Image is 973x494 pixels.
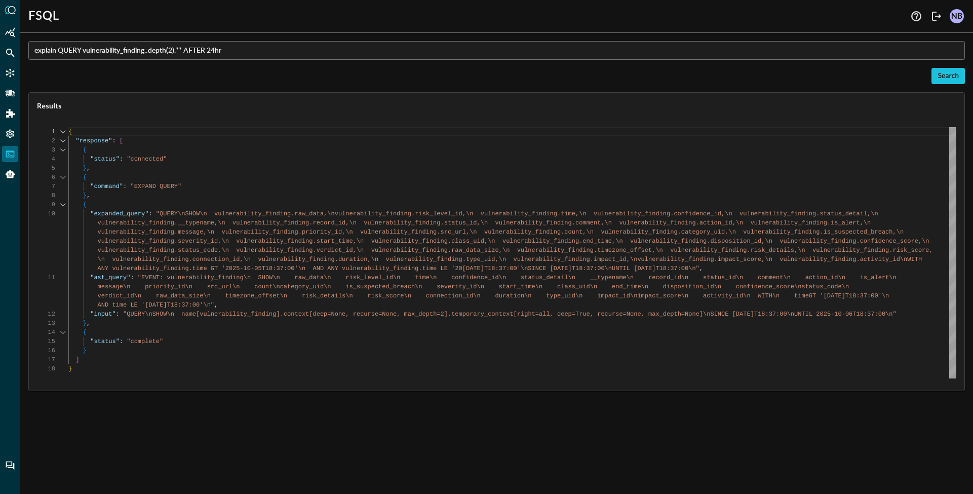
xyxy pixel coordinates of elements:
span: vulnerability_finding.risk_level_id,\n vulnerabi [335,210,514,217]
span: , [87,320,90,327]
span: s_suspected_breach,\n [827,229,904,236]
span: { [68,128,72,135]
span: pth=None]\nSINCE [DATE]T18:37:00\nUNTIL 2025-1 [670,311,838,318]
span: 0-06T18:37:00\n" [838,311,897,318]
span: _data_size,\n vulnerability_finding.timezone_offs [462,247,645,254]
span: vulnerability_finding.impact_score,\n vulnerabili [637,256,820,263]
div: Pipelines [2,85,18,101]
span: y_finding.category_uid,\n vulnerability_finding.i [645,229,827,236]
span: "command" [90,183,123,190]
span: , [87,192,90,199]
span: vulnerability_finding.severity_id,\n vulnerabilit [98,238,280,245]
div: Query Agent [2,166,18,182]
div: Click to collapse the range. [56,136,69,145]
span: bility_finding.action_id,\n vulnerability_finding [645,219,827,226]
span: } [68,365,72,372]
div: 6 [37,173,55,182]
span: lity_finding.time,\n vulnerability_finding.confid [514,210,696,217]
span: : [116,311,120,318]
span: _finding.record_id,\n vulnerability_finding.statu [280,219,462,226]
span: category_uid\n is_suspected_breach\n sev [280,283,448,290]
span: "response" [75,137,112,144]
input: Enter FSQL Search [34,41,965,60]
span: , [87,165,90,172]
span: impact_score\n activity_id\n WITH\n time [637,292,808,299]
span: "complete" [127,338,163,345]
span: a\n risk_level_id\n time\n confidence_id\ [320,274,502,281]
span: .is_alert,\n [827,219,871,226]
span: "EXPAND QUERY" [130,183,181,190]
div: 13 [37,319,55,328]
span: IL [DATE]T18:37:00\n" [623,265,699,272]
div: 1 [37,127,55,136]
div: 16 [37,346,55,355]
span: ence_id,\n vulnerability_finding.status_detail,\n [696,210,878,217]
div: 10 [37,209,55,218]
span: erability_finding.risk_score, [827,247,933,254]
span: : [120,338,123,345]
span: : [148,210,152,217]
span: "status" [90,156,120,163]
span: "status" [90,338,120,345]
span: vulnerability_finding.message,\n vulnerability_fi [98,229,280,236]
div: NB [950,9,964,23]
span: l,\n vulnerability_finding.count,\n vulnerabilit [462,229,645,236]
span: : [120,156,123,163]
span: ty_finding.activity_id\nWITH [820,256,922,263]
span: n status_id\n comment\n action_id\n is [685,274,867,281]
span: n status_detail\n __typename\n record_id\ [502,274,685,281]
span: vulnerability_finding.status_code,\n vulnerabilit [98,247,280,254]
span: \n vulnerability_finding.connection_id,\n vulner [98,256,280,263]
span: { [83,201,87,208]
span: { [83,329,87,336]
span: } [83,192,87,199]
span: "QUERY\nSHOW\n name[vulnerability_finding].contex [123,311,305,318]
span: nding.priority_id,\n vulnerability_finding.src_ur [280,229,462,236]
button: Help [908,8,924,24]
div: 5 [37,164,55,173]
span: "EVENT: vulnerability_finding\n SHOW\n raw_dat [138,274,320,281]
span: y_finding.verdict_id,\n vulnerability_finding.raw [280,247,462,254]
div: Click to collapse the range. [56,127,69,136]
span: erability_finding.disposition_id,\n vulnerability [645,238,827,245]
span: _id\n duration\n type_uid\n impact_id\n [462,292,638,299]
span: .type_uid,\n vulnerability_finding.impact_id,\n [462,256,638,263]
div: 2 [37,136,55,145]
span: ss_uid,\n vulnerability_finding.end_time,\n vuln [462,238,645,245]
div: Click to collapse the range. [56,328,69,337]
span: ability_finding.duration,\n vulnerability_finding [280,256,462,263]
span: : [130,274,134,281]
span: "expanded_query" [90,210,148,217]
span: } [83,320,87,327]
span: \n risk_details\n risk_score\n connection [280,292,462,299]
div: Addons [3,105,19,122]
div: 15 [37,337,55,346]
span: "QUERY\nSHOW\n vulnerability_finding.raw_data,\n [156,210,335,217]
button: Logout [928,8,945,24]
span: message\n priority_id\n src_url\n count\n [98,283,280,290]
div: 14 [37,328,55,337]
div: Summary Insights [2,24,18,41]
span: "input" [90,311,115,318]
button: Search [931,68,965,84]
span: _alert\n [867,274,897,281]
div: Connectors [2,65,18,81]
span: , [699,265,703,272]
div: Click to collapse the range. [56,200,69,209]
div: 7 [37,182,55,191]
span: context[right=all, deep=True, recurse=None, max_de [488,311,670,318]
span: GT '[DATE]T18:37:00'\n [809,292,889,299]
span: status_code\n [801,283,849,290]
span: "ast_query" [90,274,130,281]
div: 8 [37,191,55,200]
div: FSQL [2,146,18,162]
span: ] [75,356,79,363]
span: s_id,\n vulnerability_finding.comment,\n vulnera [462,219,645,226]
div: 12 [37,310,55,319]
span: 7:00'\n AND ANY vulnerability_finding.time LE '20 [280,265,462,272]
div: 18 [37,364,55,373]
div: 4 [37,155,55,164]
span: et,\n vulnerability_finding.risk_details,\n vuln [645,247,827,254]
span: "connected" [127,156,167,163]
span: erity_id\n start_time\n class_uid\n end_t [448,283,630,290]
